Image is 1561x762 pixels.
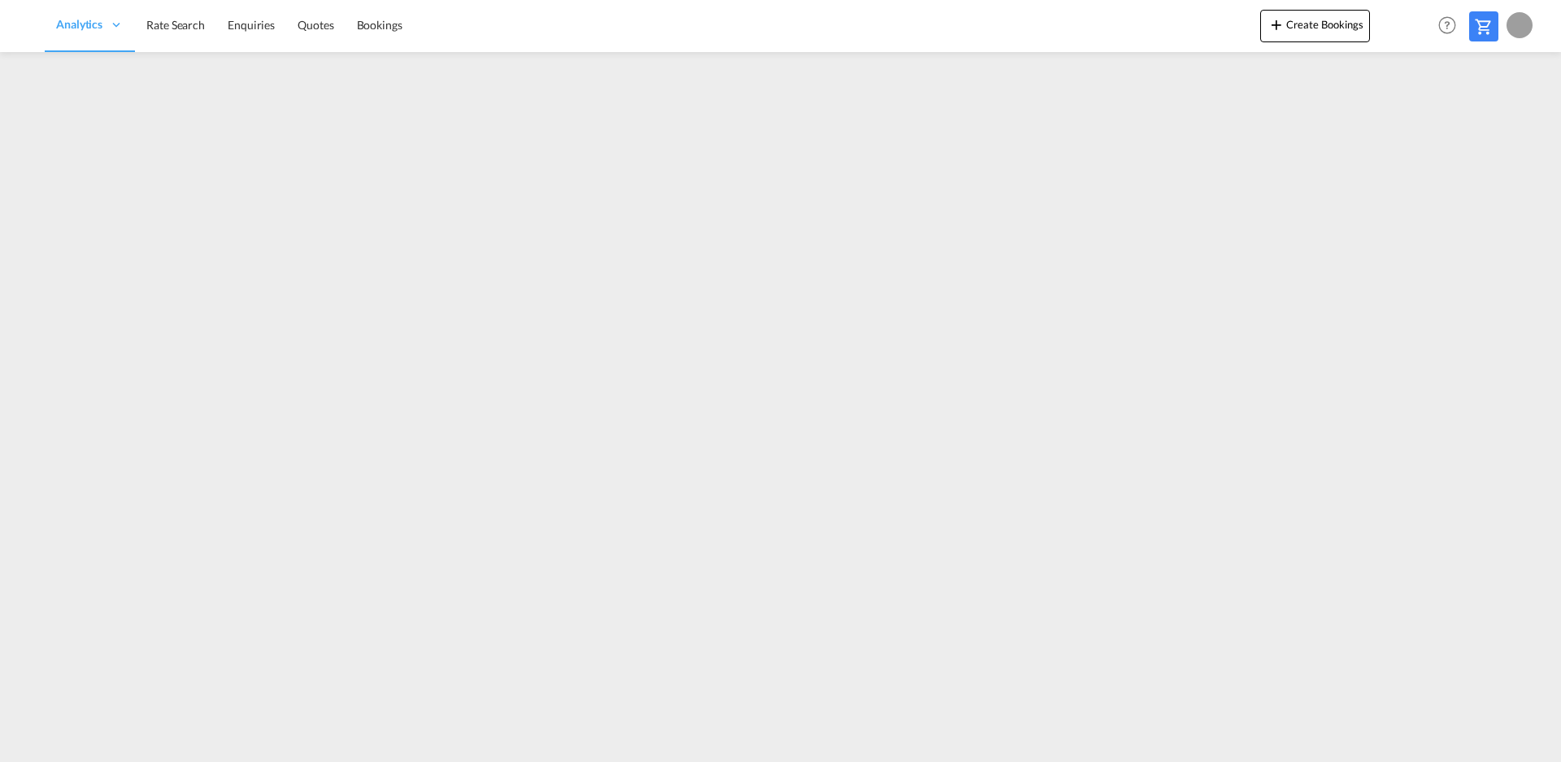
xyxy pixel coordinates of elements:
span: Bookings [357,18,402,32]
span: Quotes [298,18,333,32]
md-icon: icon-plus 400-fg [1267,15,1286,34]
span: Analytics [56,16,102,33]
span: Enquiries [228,18,275,32]
button: icon-plus 400-fgCreate Bookings [1260,10,1370,42]
span: Rate Search [146,18,205,32]
span: Help [1433,11,1461,39]
div: Help [1433,11,1469,41]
